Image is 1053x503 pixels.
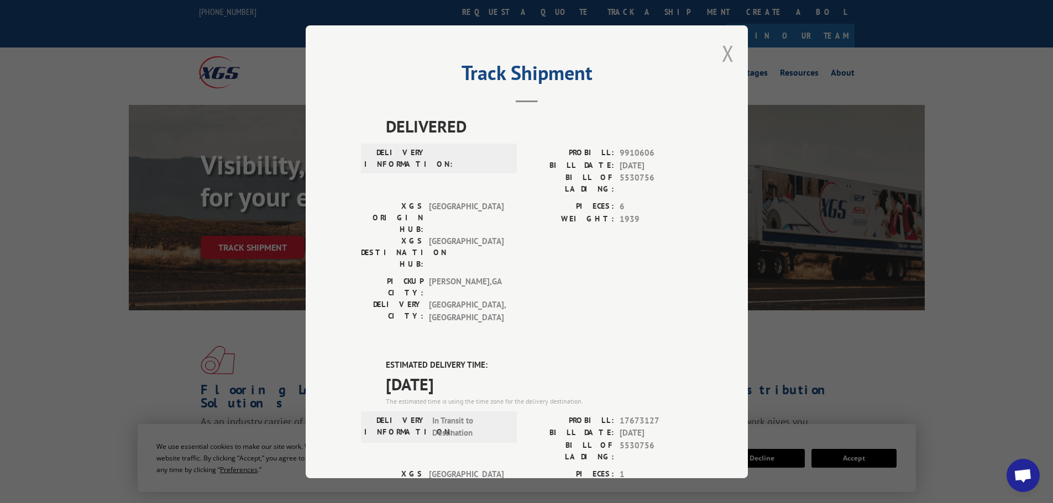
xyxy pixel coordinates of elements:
div: The estimated time is using the time zone for the delivery destination. [386,396,693,406]
span: 5530756 [620,172,693,195]
label: PROBILL: [527,414,614,427]
label: BILL DATE: [527,159,614,172]
span: [GEOGRAPHIC_DATA] , [GEOGRAPHIC_DATA] [429,299,504,324]
span: [GEOGRAPHIC_DATA] [429,468,504,502]
span: [DATE] [620,159,693,172]
label: PIECES: [527,468,614,480]
span: [PERSON_NAME] , GA [429,276,504,299]
span: [DATE] [620,427,693,440]
label: DELIVERY INFORMATION: [364,147,427,170]
label: ESTIMATED DELIVERY TIME: [386,359,693,372]
label: XGS DESTINATION HUB: [361,235,423,270]
label: XGS ORIGIN HUB: [361,200,423,235]
label: PICKUP CITY: [361,276,423,299]
div: Open chat [1007,459,1040,492]
label: BILL OF LADING: [527,172,614,195]
span: 6 [620,200,693,213]
span: 5530756 [620,439,693,462]
h2: Track Shipment [361,65,693,86]
span: [GEOGRAPHIC_DATA] [429,235,504,270]
label: WEIGHT: [527,213,614,225]
span: DELIVERED [386,114,693,139]
span: [DATE] [386,371,693,396]
label: DELIVERY INFORMATION: [364,414,427,439]
button: Close modal [722,39,734,68]
label: XGS ORIGIN HUB: [361,468,423,502]
label: BILL OF LADING: [527,439,614,462]
span: [GEOGRAPHIC_DATA] [429,200,504,235]
label: DELIVERY CITY: [361,299,423,324]
span: 17673127 [620,414,693,427]
label: PIECES: [527,200,614,213]
span: 1 [620,468,693,480]
label: PROBILL: [527,147,614,160]
span: 9910606 [620,147,693,160]
span: In Transit to Destination [432,414,507,439]
span: 1939 [620,213,693,225]
label: BILL DATE: [527,427,614,440]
